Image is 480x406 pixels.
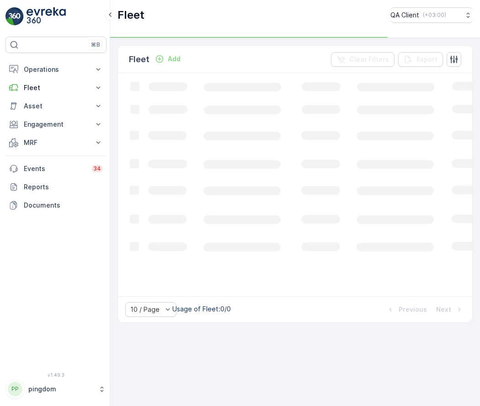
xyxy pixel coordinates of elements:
[24,138,88,147] p: MRF
[151,53,184,64] button: Add
[398,52,443,67] button: Export
[5,160,107,178] a: Events34
[5,60,107,79] button: Operations
[8,382,22,396] div: PP
[5,379,107,399] button: PPpingdom
[5,79,107,97] button: Fleet
[168,54,181,64] p: Add
[5,115,107,134] button: Engagement
[390,11,419,20] p: QA Client
[27,7,66,26] img: logo_light-DOdMpM7g.png
[435,304,465,315] button: Next
[24,65,88,74] p: Operations
[436,305,451,314] p: Next
[117,8,144,22] p: Fleet
[390,7,473,23] button: QA Client(+03:00)
[91,41,100,48] p: ⌘B
[28,385,94,394] p: pingdom
[5,97,107,115] button: Asset
[24,120,88,129] p: Engagement
[331,52,395,67] button: Clear Filters
[129,53,149,66] p: Fleet
[24,182,103,192] p: Reports
[5,196,107,214] a: Documents
[423,11,446,19] p: ( +03:00 )
[24,164,86,173] p: Events
[24,101,88,111] p: Asset
[416,55,437,64] p: Export
[385,304,428,315] button: Previous
[24,201,103,210] p: Documents
[172,304,231,314] p: Usage of Fleet : 0/0
[399,305,427,314] p: Previous
[349,55,389,64] p: Clear Filters
[93,165,101,172] p: 34
[5,372,107,378] span: v 1.49.3
[5,178,107,196] a: Reports
[5,134,107,152] button: MRF
[5,7,24,26] img: logo
[24,83,88,92] p: Fleet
